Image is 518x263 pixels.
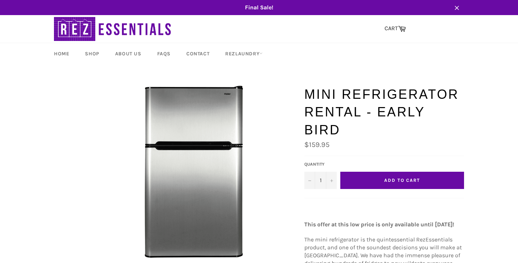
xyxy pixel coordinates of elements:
img: RezEssentials [54,15,173,43]
a: CART [381,21,409,36]
label: Quantity [304,161,337,167]
span: Final Sale! [47,4,471,11]
a: RezLaundry [218,43,270,64]
a: Shop [78,43,106,64]
span: $159.95 [304,140,330,149]
img: Mini Refrigerator Rental - Early Bird [108,86,280,258]
a: Home [47,43,76,64]
button: Increase quantity [326,172,337,189]
h1: Mini Refrigerator Rental - Early Bird [304,86,464,139]
a: FAQs [150,43,178,64]
button: Decrease quantity [304,172,315,189]
span: Add to Cart [384,177,420,183]
button: Add to Cart [340,172,464,189]
a: Contact [179,43,217,64]
a: About Us [108,43,149,64]
strong: This offer at this low price is only available until [DATE]! [304,221,454,228]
